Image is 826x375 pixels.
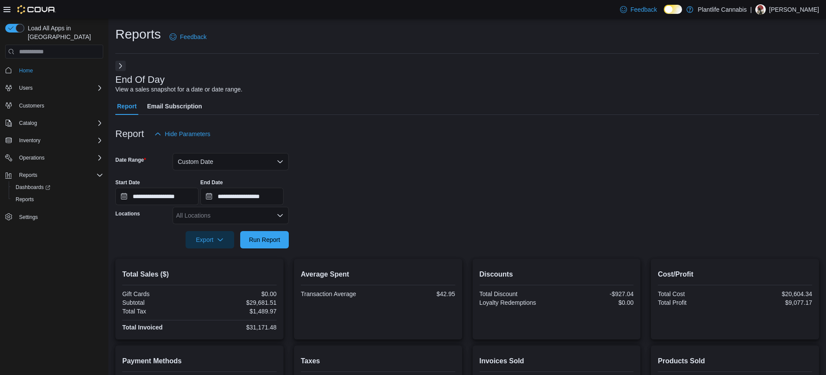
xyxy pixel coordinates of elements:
[658,290,733,297] div: Total Cost
[301,269,455,280] h2: Average Spent
[151,125,214,143] button: Hide Parameters
[5,60,103,246] nav: Complex example
[12,194,37,205] a: Reports
[480,299,555,306] div: Loyalty Redemptions
[380,290,455,297] div: $42.95
[301,290,376,297] div: Transaction Average
[19,102,44,109] span: Customers
[9,181,107,193] a: Dashboards
[2,152,107,164] button: Operations
[19,214,38,221] span: Settings
[191,231,229,248] span: Export
[122,324,163,331] strong: Total Invoiced
[2,134,107,147] button: Inventory
[19,137,40,144] span: Inventory
[201,308,277,315] div: $1,489.97
[698,4,747,15] p: Plantlife Cannabis
[630,5,657,14] span: Feedback
[115,85,242,94] div: View a sales snapshot for a date or date range.
[16,83,103,93] span: Users
[16,118,40,128] button: Catalog
[165,130,210,138] span: Hide Parameters
[480,290,555,297] div: Total Discount
[17,5,56,14] img: Cova
[617,1,660,18] a: Feedback
[122,356,277,366] h2: Payment Methods
[658,269,812,280] h2: Cost/Profit
[147,98,202,115] span: Email Subscription
[737,290,812,297] div: $20,604.34
[16,65,36,76] a: Home
[2,99,107,112] button: Customers
[122,269,277,280] h2: Total Sales ($)
[301,356,455,366] h2: Taxes
[16,153,48,163] button: Operations
[2,117,107,129] button: Catalog
[24,24,103,41] span: Load All Apps in [GEOGRAPHIC_DATA]
[117,98,137,115] span: Report
[16,135,103,146] span: Inventory
[2,211,107,223] button: Settings
[16,212,103,222] span: Settings
[173,153,289,170] button: Custom Date
[19,172,37,179] span: Reports
[201,299,277,306] div: $29,681.51
[755,4,766,15] div: Sam Kovacs
[12,182,54,192] a: Dashboards
[480,269,634,280] h2: Discounts
[558,290,633,297] div: -$927.04
[200,179,223,186] label: End Date
[201,290,277,297] div: $0.00
[12,194,103,205] span: Reports
[115,75,165,85] h3: End Of Day
[249,235,280,244] span: Run Report
[115,210,140,217] label: Locations
[750,4,752,15] p: |
[19,120,37,127] span: Catalog
[16,65,103,75] span: Home
[16,170,41,180] button: Reports
[200,188,284,205] input: Press the down key to open a popover containing a calendar.
[16,153,103,163] span: Operations
[115,179,140,186] label: Start Date
[16,135,44,146] button: Inventory
[122,308,198,315] div: Total Tax
[115,129,144,139] h3: Report
[769,4,819,15] p: [PERSON_NAME]
[240,231,289,248] button: Run Report
[658,356,812,366] h2: Products Sold
[2,82,107,94] button: Users
[16,101,48,111] a: Customers
[19,67,33,74] span: Home
[115,26,161,43] h1: Reports
[201,324,277,331] div: $31,171.48
[115,61,126,71] button: Next
[19,85,33,91] span: Users
[186,231,234,248] button: Export
[180,33,206,41] span: Feedback
[480,356,634,366] h2: Invoices Sold
[558,299,633,306] div: $0.00
[19,154,45,161] span: Operations
[16,170,103,180] span: Reports
[2,64,107,76] button: Home
[16,184,50,191] span: Dashboards
[12,182,103,192] span: Dashboards
[658,299,733,306] div: Total Profit
[16,100,103,111] span: Customers
[277,212,284,219] button: Open list of options
[16,83,36,93] button: Users
[166,28,210,46] a: Feedback
[16,212,41,222] a: Settings
[664,5,682,14] input: Dark Mode
[115,188,199,205] input: Press the down key to open a popover containing a calendar.
[16,118,103,128] span: Catalog
[115,157,146,163] label: Date Range
[737,299,812,306] div: $9,077.17
[16,196,34,203] span: Reports
[2,169,107,181] button: Reports
[122,299,198,306] div: Subtotal
[122,290,198,297] div: Gift Cards
[9,193,107,205] button: Reports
